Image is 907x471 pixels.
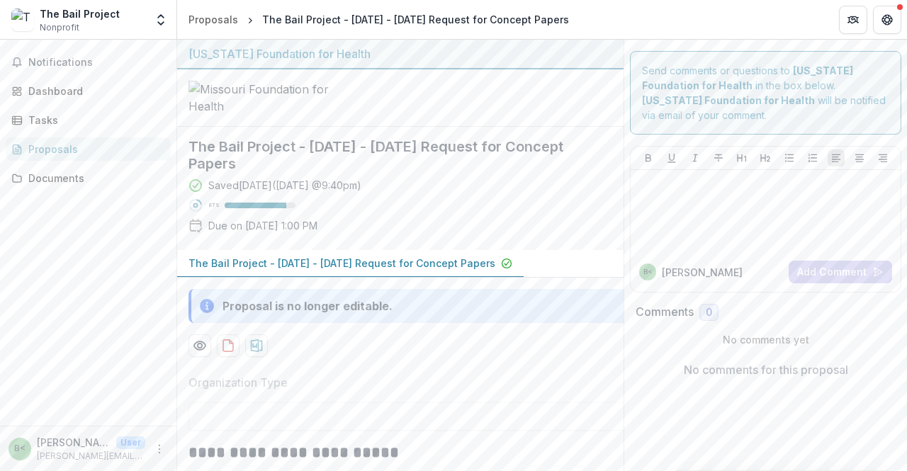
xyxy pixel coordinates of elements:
div: Dashboard [28,84,159,98]
a: Proposals [183,9,244,30]
button: Italicize [687,149,704,166]
div: [US_STATE] Foundation for Health [188,45,612,62]
a: Documents [6,166,171,190]
div: Proposals [28,142,159,157]
div: Proposal is no longer editable. [222,297,393,314]
div: Brad Dudding <bradd@bailproject.org> <bradd@bailproject.org> [14,444,26,453]
button: Get Help [873,6,901,34]
button: Preview 78d44b96-065e-4bfd-9dc4-0c096ac4d46d-0.pdf [188,334,211,357]
button: Notifications [6,51,171,74]
p: 87 % [208,200,219,210]
button: Underline [663,149,680,166]
a: Proposals [6,137,171,161]
button: Heading 1 [733,149,750,166]
button: Open entity switcher [151,6,171,34]
p: [PERSON_NAME] <[PERSON_NAME][EMAIL_ADDRESS][DOMAIN_NAME]> <[PERSON_NAME][EMAIL_ADDRESS][DOMAIN_NA... [37,435,111,450]
img: Missouri Foundation for Health [188,81,330,115]
button: Bold [640,149,657,166]
button: download-proposal [217,334,240,357]
p: Organization Type [188,374,288,391]
div: The Bail Project [40,6,120,21]
button: Strike [710,149,727,166]
p: No comments yet [636,332,896,347]
div: Proposals [188,12,238,27]
button: Heading 2 [757,149,774,166]
button: Bullet List [781,149,798,166]
div: The Bail Project - [DATE] - [DATE] Request for Concept Papers [262,12,569,27]
button: Partners [839,6,867,34]
button: Align Center [851,149,868,166]
button: download-proposal [245,334,268,357]
div: Brad Dudding <bradd@bailproject.org> <bradd@bailproject.org> [643,268,653,276]
button: Add Comment [789,261,892,283]
span: Notifications [28,57,165,69]
div: Saved [DATE] ( [DATE] @ 9:40pm ) [208,178,361,193]
p: Due on [DATE] 1:00 PM [208,218,317,233]
button: More [151,441,168,458]
button: Align Left [828,149,845,166]
p: No comments for this proposal [684,361,848,378]
strong: [US_STATE] Foundation for Health [642,94,815,106]
div: Tasks [28,113,159,127]
span: Nonprofit [40,21,79,34]
p: The Bail Project - [DATE] - [DATE] Request for Concept Papers [188,256,495,271]
div: Send comments or questions to in the box below. will be notified via email of your comment. [630,51,901,135]
h2: The Bail Project - [DATE] - [DATE] Request for Concept Papers [188,138,590,172]
span: 0 [706,307,712,319]
a: Tasks [6,108,171,132]
button: Ordered List [804,149,821,166]
p: [PERSON_NAME] [662,265,743,280]
button: Align Right [874,149,891,166]
a: Dashboard [6,79,171,103]
nav: breadcrumb [183,9,575,30]
div: Documents [28,171,159,186]
img: The Bail Project [11,8,34,31]
h2: Comments [636,305,694,319]
p: [PERSON_NAME][EMAIL_ADDRESS][DOMAIN_NAME] [37,450,145,463]
p: User [116,436,145,449]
